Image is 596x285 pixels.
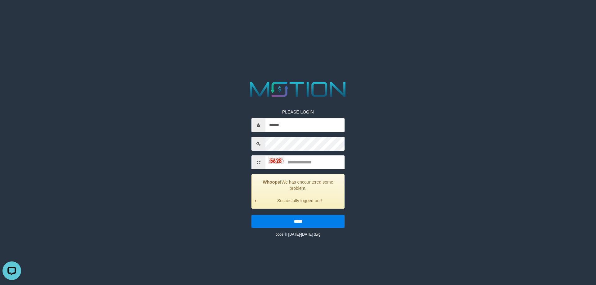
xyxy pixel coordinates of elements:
[263,180,282,185] strong: Whoops!
[251,174,345,209] div: We has encountered some problem.
[269,158,284,164] img: captcha
[251,109,345,115] p: PLEASE LOGIN
[246,79,350,100] img: MOTION_logo.png
[260,198,340,204] li: Succesfully logged out!
[2,2,21,21] button: Open LiveChat chat widget
[275,232,320,237] small: code © [DATE]-[DATE] dwg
